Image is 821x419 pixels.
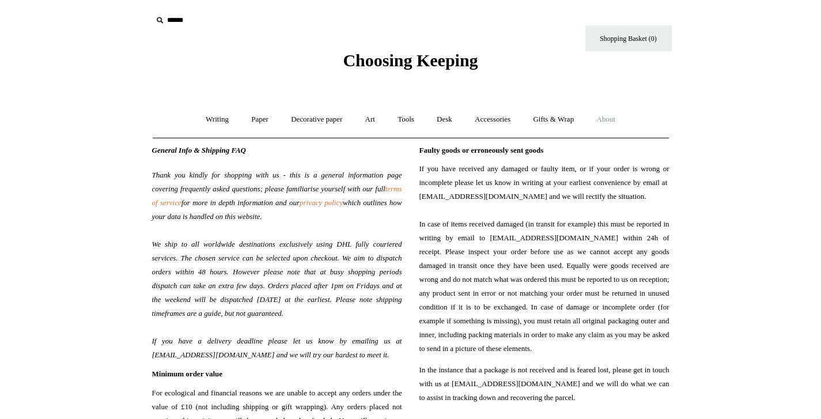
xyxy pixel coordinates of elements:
[426,104,463,135] a: Desk
[300,198,343,207] a: privacy policy
[152,171,402,193] span: Thank you kindly for shopping with us - this is a general information page covering frequently as...
[195,104,239,135] a: Writing
[281,104,353,135] a: Decorative paper
[355,104,385,135] a: Art
[241,104,279,135] a: Paper
[586,104,626,135] a: About
[523,104,584,135] a: Gifts & Wrap
[343,60,478,68] a: Choosing Keeping
[387,104,425,135] a: Tools
[181,198,300,207] span: for more in depth information and our
[419,162,669,356] span: If you have received any damaged or faulty item, or if your order is wrong or incomplete please l...
[152,369,223,378] span: Minimum order value
[152,198,402,359] span: which outlines how your data is handled on this website. We ship to all worldwide destinations ex...
[464,104,521,135] a: Accessories
[585,25,672,51] a: Shopping Basket (0)
[419,146,544,154] span: Faulty goods or erroneously sent goods
[152,146,247,154] span: General Info & Shipping FAQ
[343,51,478,70] span: Choosing Keeping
